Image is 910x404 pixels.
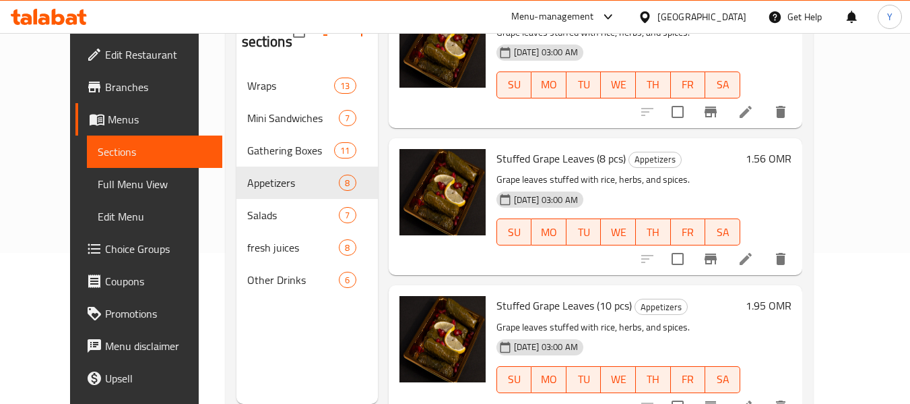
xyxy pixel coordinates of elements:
button: Branch-specific-item [694,96,727,128]
span: Menu disclaimer [105,338,212,354]
span: [DATE] 03:00 AM [509,194,583,206]
img: Stuffed Grape Leaves (4 pcs) [399,1,486,88]
span: Sections [98,144,212,160]
a: Menu disclaimer [75,330,222,362]
a: Edit Menu [87,200,222,233]
button: TU [566,71,602,98]
div: items [339,272,356,288]
button: SA [705,71,740,98]
button: FR [671,219,706,246]
span: Upsell [105,370,212,386]
button: WE [601,71,636,98]
span: Stuffed Grape Leaves (10 pcs) [496,295,632,316]
span: SU [502,75,527,94]
span: SA [711,370,735,389]
span: Coupons [105,273,212,289]
div: Gathering Boxes11 [236,134,378,167]
div: Salads7 [236,199,378,231]
span: Other Drinks [247,272,339,288]
button: TU [566,366,602,393]
a: Edit menu item [738,251,754,267]
a: Coupons [75,265,222,297]
span: Gathering Boxes [247,142,335,158]
div: items [339,207,356,223]
div: items [334,142,356,158]
span: Branches [105,79,212,95]
h6: 1.95 OMR [746,296,791,315]
span: Select to update [663,98,692,126]
span: MO [537,75,561,94]
button: delete [765,96,797,128]
span: Appetizers [629,152,681,167]
p: Grape leaves stuffed with rice, herbs, and spices. [496,319,740,336]
span: Edit Restaurant [105,47,212,63]
span: Mini Sandwiches [247,110,339,126]
span: Appetizers [635,299,687,315]
a: Edit menu item [738,104,754,120]
button: TU [566,219,602,246]
span: SU [502,223,527,242]
button: delete [765,243,797,275]
span: Appetizers [247,175,339,191]
p: Grape leaves stuffed with rice, herbs, and spices. [496,171,740,188]
div: fresh juices8 [236,231,378,264]
button: SA [705,219,740,246]
span: 7 [339,112,355,125]
span: TU [572,370,596,389]
span: MO [537,370,561,389]
div: Wraps13 [236,69,378,102]
span: 11 [335,144,355,157]
button: MO [531,219,566,246]
span: SA [711,223,735,242]
span: TH [641,223,665,242]
div: [GEOGRAPHIC_DATA] [657,9,746,24]
span: FR [676,223,701,242]
span: fresh juices [247,239,339,256]
span: TH [641,370,665,389]
a: Choice Groups [75,233,222,265]
a: Branches [75,71,222,103]
button: FR [671,366,706,393]
img: Stuffed Grape Leaves (10 pcs) [399,296,486,382]
span: Edit Menu [98,208,212,225]
span: [DATE] 03:00 AM [509,341,583,353]
span: TH [641,75,665,94]
nav: Menu sections [236,64,378,301]
span: SA [711,75,735,94]
button: Branch-specific-item [694,243,727,275]
span: MO [537,223,561,242]
a: Edit Restaurant [75,38,222,71]
div: Appetizers8 [236,167,378,199]
button: TH [636,71,671,98]
button: MO [531,71,566,98]
span: 13 [335,80,355,92]
button: SU [496,71,532,98]
p: Grape leaves stuffed with rice, herbs, and spices. [496,24,740,41]
span: Wraps [247,78,335,94]
span: FR [676,370,701,389]
span: Full Menu View [98,176,212,192]
span: WE [606,75,630,94]
span: Menus [108,111,212,127]
span: WE [606,370,630,389]
button: WE [601,366,636,393]
h6: 1.56 OMR [746,149,791,168]
span: [DATE] 03:00 AM [509,46,583,59]
a: Full Menu View [87,168,222,200]
span: Choice Groups [105,241,212,257]
button: TH [636,219,671,246]
div: Mini Sandwiches7 [236,102,378,134]
div: items [339,239,356,256]
span: FR [676,75,701,94]
div: Other Drinks6 [236,264,378,296]
a: Sections [87,136,222,168]
span: Y [887,9,892,24]
span: Salads [247,207,339,223]
span: SU [502,370,527,389]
